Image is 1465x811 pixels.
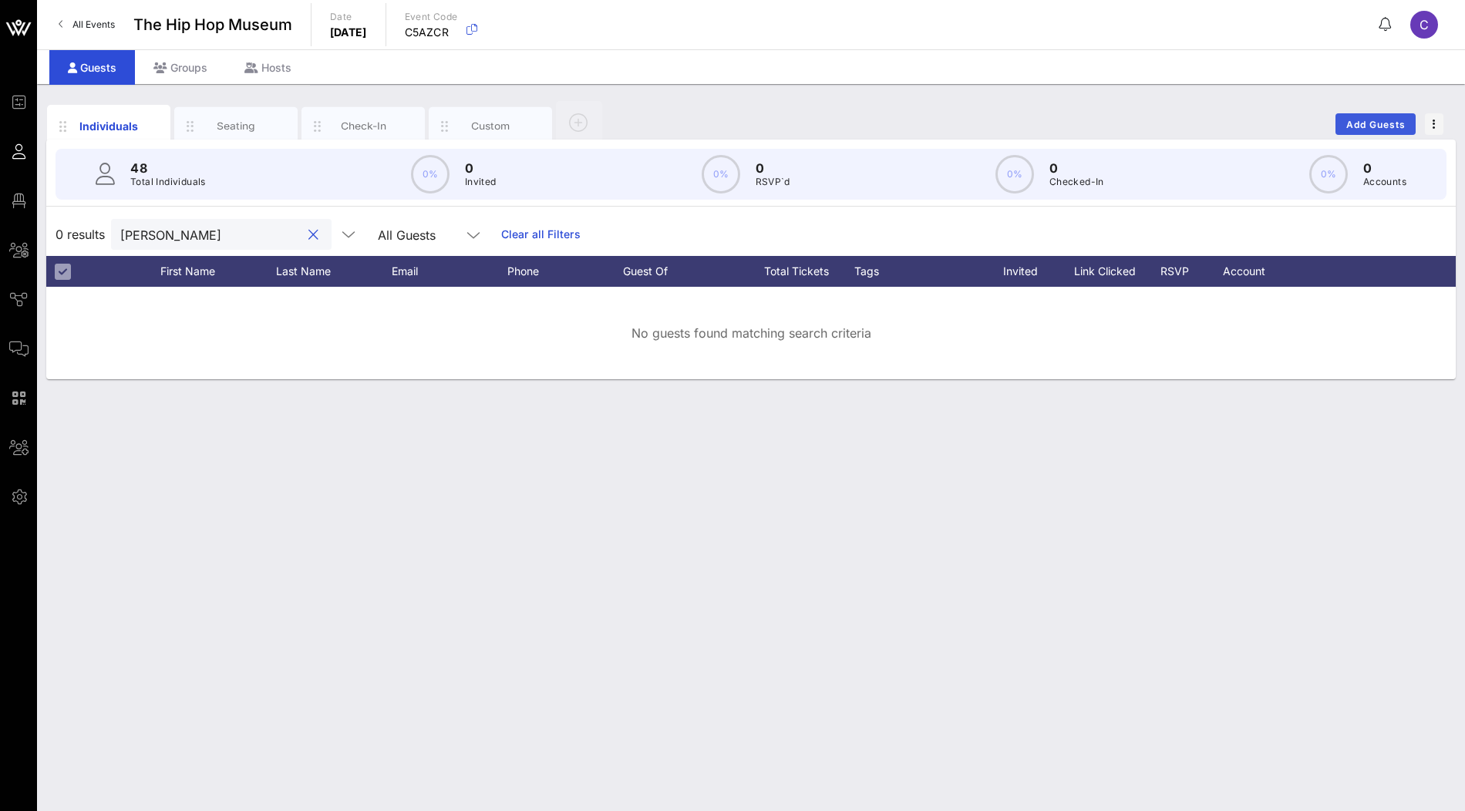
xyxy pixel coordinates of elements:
[330,25,367,40] p: [DATE]
[1070,256,1155,287] div: Link Clicked
[392,256,507,287] div: Email
[130,174,206,190] p: Total Individuals
[1335,113,1416,135] button: Add Guests
[756,174,790,190] p: RSVP`d
[756,159,790,177] p: 0
[226,50,310,85] div: Hosts
[1420,17,1429,32] span: C
[276,256,392,287] div: Last Name
[465,174,497,190] p: Invited
[49,12,124,37] a: All Events
[405,25,458,40] p: C5AZCR
[49,50,135,85] div: Guests
[1209,256,1294,287] div: Account
[160,256,276,287] div: First Name
[1410,11,1438,39] div: C
[1363,159,1406,177] p: 0
[739,256,854,287] div: Total Tickets
[308,227,318,243] button: clear icon
[501,226,581,243] a: Clear all Filters
[456,119,525,133] div: Custom
[1345,119,1406,130] span: Add Guests
[405,9,458,25] p: Event Code
[329,119,398,133] div: Check-In
[1049,174,1104,190] p: Checked-In
[465,159,497,177] p: 0
[133,13,292,36] span: The Hip Hop Museum
[56,225,105,244] span: 0 results
[330,9,367,25] p: Date
[135,50,226,85] div: Groups
[1049,159,1104,177] p: 0
[623,256,739,287] div: Guest Of
[369,219,492,250] div: All Guests
[72,19,115,30] span: All Events
[202,119,271,133] div: Seating
[130,159,206,177] p: 48
[46,287,1456,379] div: No guests found matching search criteria
[507,256,623,287] div: Phone
[378,228,436,242] div: All Guests
[75,118,143,134] div: Individuals
[854,256,985,287] div: Tags
[985,256,1070,287] div: Invited
[1155,256,1209,287] div: RSVP
[1363,174,1406,190] p: Accounts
